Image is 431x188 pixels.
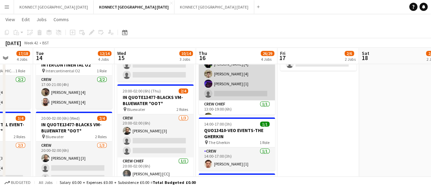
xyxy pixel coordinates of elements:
[16,116,25,121] span: 3/4
[153,180,196,185] span: Total Budgeted £0.00
[117,48,194,82] app-card-role: Crew0/209:00-13:00 (4h)
[204,121,232,127] span: 14:00-17:00 (3h)
[42,40,49,45] div: BST
[261,51,274,56] span: 26/29
[60,180,196,185] div: Salary £0.00 + Expenses £0.00 + Subsistence £0.00 =
[14,0,94,14] button: KONNECT [GEOGRAPHIC_DATA] [DATE]
[199,14,275,115] app-job-card: 13:00-23:00 (10h)21/22QUO13396-ENCORE-INTERCONTINENTAL O2 Intercontinental O24 Roles[PERSON_NAME]...
[98,51,111,56] span: 12/14
[17,57,30,62] div: 4 Jobs
[51,15,72,24] a: Comms
[22,40,40,45] span: Week 42
[36,50,44,56] span: Tue
[345,57,355,62] div: 2 Jobs
[180,57,193,62] div: 3 Jobs
[46,134,64,139] span: Bluewater
[116,54,126,62] span: 15
[15,68,25,73] span: 1 Role
[35,54,44,62] span: 14
[5,40,21,46] div: [DATE]
[199,117,275,171] app-job-card: 14:00-17:00 (3h)1/1QUO13410-VEO EVENTS-THE GHERKIN The Gherkin1 RoleCrew1/114:00-17:00 (3h)[PERSO...
[260,121,270,127] span: 1/1
[117,157,194,180] app-card-role: Crew Chief1/120:00-02:00 (6h)[PERSON_NAME] [CC]
[179,51,193,56] span: 10/14
[176,107,188,112] span: 2 Roles
[117,94,194,106] h3: IN QUOTE13477-BLACKS VM-BLUEWATER *OOT*
[11,180,31,185] span: Budgeted
[34,15,49,24] a: Jobs
[16,51,30,56] span: 17/18
[117,114,194,157] app-card-role: Crew1/320:00-02:00 (6h)[PERSON_NAME] [3]
[3,179,32,186] button: Budgeted
[36,16,47,23] span: Jobs
[14,134,25,139] span: 2 Roles
[209,140,230,145] span: The Gherkin
[97,68,107,73] span: 1 Role
[361,50,369,56] span: Sat
[344,51,354,56] span: 2/6
[22,16,30,23] span: Edit
[360,54,369,62] span: 18
[117,84,194,180] app-job-card: 20:00-02:00 (6h) (Thu)2/4IN QUOTE13477-BLACKS VM-BLUEWATER *OOT* Bluewater2 RolesCrew1/320:00-02:...
[36,121,112,134] h3: IN QUOTE13477-BLACKS VM-BLUEWATER *OOT*
[199,147,275,171] app-card-role: Crew1/114:00-17:00 (3h)[PERSON_NAME] [1]
[3,15,18,24] a: View
[37,180,54,185] span: All jobs
[19,15,32,24] a: Edit
[36,142,112,185] app-card-role: Crew1/320:00-02:00 (6h)[PERSON_NAME] [3]
[279,54,286,62] span: 17
[261,57,274,62] div: 4 Jobs
[198,54,207,62] span: 16
[41,116,80,121] span: 20:00-02:00 (6h) (Wed)
[174,0,254,14] button: KONNECT [GEOGRAPHIC_DATA] [DATE]
[199,127,275,140] h3: QUO13410-VEO EVENTS-THE GHERKIN
[123,88,161,93] span: 20:00-02:00 (6h) (Thu)
[36,76,112,109] app-card-role: Crew2/217:00-21:00 (4h)[PERSON_NAME] [4][PERSON_NAME] [4]
[97,116,107,121] span: 2/4
[280,50,286,56] span: Fri
[199,100,275,124] app-card-role: Crew Chief1/113:00-19:00 (6h)[PERSON_NAME] [CC]
[199,50,207,56] span: Thu
[53,16,69,23] span: Comms
[127,107,145,112] span: Bluewater
[98,57,111,62] div: 4 Jobs
[179,88,188,93] span: 2/4
[117,50,126,56] span: Wed
[5,16,15,23] span: View
[46,68,80,73] span: Intercontinental O2
[260,140,270,145] span: 1 Role
[94,0,174,14] button: KONNECT [GEOGRAPHIC_DATA] [DATE]
[95,134,107,139] span: 2 Roles
[36,46,112,109] app-job-card: 17:00-21:00 (4h)2/2QUO13396-ENCORE-INTERCONTINENTAL O2 Intercontinental O21 RoleCrew2/217:00-21:0...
